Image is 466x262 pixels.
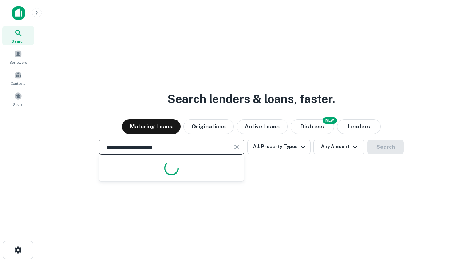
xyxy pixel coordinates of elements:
button: All Property Types [247,140,311,154]
a: Borrowers [2,47,34,67]
button: Search distressed loans with lien and other non-mortgage details. [291,119,334,134]
a: Saved [2,89,34,109]
button: Maturing Loans [122,119,181,134]
h3: Search lenders & loans, faster. [167,90,335,108]
div: NEW [323,117,337,124]
button: Lenders [337,119,381,134]
button: Active Loans [237,119,288,134]
span: Search [12,38,25,44]
a: Contacts [2,68,34,88]
img: capitalize-icon.png [12,6,25,20]
iframe: Chat Widget [430,204,466,239]
button: Originations [183,119,234,134]
span: Contacts [11,80,25,86]
a: Search [2,26,34,45]
button: Any Amount [313,140,364,154]
span: Saved [13,102,24,107]
button: Clear [232,142,242,152]
span: Borrowers [9,59,27,65]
